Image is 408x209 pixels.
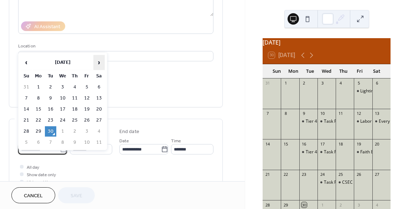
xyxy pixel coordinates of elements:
[27,179,54,186] span: Hide end time
[81,104,93,114] td: 19
[45,115,56,126] td: 23
[336,179,354,185] div: CSEC Steering Committee Meeting
[338,141,343,147] div: 18
[33,115,44,126] td: 22
[352,64,368,78] div: Fri
[263,38,391,47] div: [DATE]
[301,111,307,116] div: 9
[338,202,343,208] div: 2
[375,141,380,147] div: 20
[324,118,391,124] div: Task Force Management Meeting
[283,81,288,86] div: 1
[57,137,68,148] td: 8
[268,64,285,78] div: Sun
[57,126,68,137] td: 1
[119,137,129,145] span: Date
[21,126,32,137] td: 28
[45,126,56,137] td: 30
[93,104,105,114] td: 20
[45,93,56,103] td: 9
[81,137,93,148] td: 10
[283,141,288,147] div: 15
[33,55,93,70] th: [DATE]
[93,93,105,103] td: 13
[356,202,361,208] div: 3
[265,141,270,147] div: 14
[93,71,105,81] th: Sa
[57,115,68,126] td: 24
[338,111,343,116] div: 11
[57,93,68,103] td: 10
[265,172,270,177] div: 21
[318,64,335,78] div: Wed
[27,171,56,179] span: Show date only
[320,81,325,86] div: 3
[320,202,325,208] div: 1
[69,115,81,126] td: 25
[301,172,307,177] div: 23
[283,111,288,116] div: 8
[69,71,81,81] th: Th
[299,149,317,155] div: Tier 4 Training, Part 4
[69,104,81,114] td: 18
[301,141,307,147] div: 16
[93,126,105,137] td: 4
[33,104,44,114] td: 15
[375,202,380,208] div: 4
[285,64,302,78] div: Mon
[338,172,343,177] div: 25
[354,118,372,124] div: Labor Trafficking Subcommittee Meeting
[21,82,32,92] td: 31
[306,149,348,155] div: Tier 4 Training, Part 4
[301,81,307,86] div: 2
[21,137,32,148] td: 5
[306,118,348,124] div: Tier 4 Training, Part 3
[320,111,325,116] div: 10
[27,164,39,171] span: All day
[320,141,325,147] div: 17
[81,126,93,137] td: 3
[69,93,81,103] td: 11
[33,71,44,81] th: Mo
[33,82,44,92] td: 1
[33,137,44,148] td: 6
[354,149,372,155] div: Faith Based Action Subcommittee Meeting
[317,118,336,124] div: Task Force Management Meeting
[24,192,43,200] span: Cancel
[57,71,68,81] th: We
[320,172,325,177] div: 24
[93,82,105,92] td: 6
[69,137,81,148] td: 9
[45,104,56,114] td: 16
[335,64,352,78] div: Thu
[338,81,343,86] div: 4
[21,55,32,70] span: ‹
[354,88,372,94] div: Lighting the Way to Purpose & Possibilities
[265,202,270,208] div: 28
[356,111,361,116] div: 12
[69,126,81,137] td: 2
[94,55,104,70] span: ›
[21,104,32,114] td: 14
[57,82,68,92] td: 3
[45,82,56,92] td: 2
[375,111,380,116] div: 13
[375,81,380,86] div: 6
[93,137,105,148] td: 11
[301,202,307,208] div: 30
[283,172,288,177] div: 22
[265,111,270,116] div: 7
[317,149,336,155] div: Task Force Stakeholders Committee Meeting
[18,42,212,50] div: Location
[33,126,44,137] td: 29
[81,82,93,92] td: 5
[356,141,361,147] div: 19
[356,172,361,177] div: 26
[81,115,93,126] td: 26
[356,81,361,86] div: 5
[57,104,68,114] td: 17
[317,179,336,185] div: Task Force General Meeting
[81,71,93,81] th: Fr
[81,93,93,103] td: 12
[21,115,32,126] td: 21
